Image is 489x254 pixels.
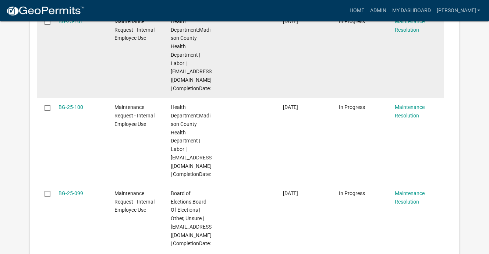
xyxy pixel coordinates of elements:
a: Home [346,4,367,18]
a: My Dashboard [389,4,433,18]
span: In Progress [339,190,365,196]
a: Admin [367,4,389,18]
span: Health Department:Madison County Health Department | Labor | pmetz@madisonco.us | CompletionDate: [171,18,212,91]
span: 09/10/2025 [283,104,298,110]
span: Maintenance Request - Internal Employee Use [114,18,155,41]
span: Board of Elections:Board Of Elections | Other, Unsure | pmetz@madisonco.us | CompletionDate: [171,190,212,247]
a: BG-25-099 [59,190,83,196]
span: In Progress [339,104,365,110]
a: BG-25-100 [59,104,83,110]
span: Maintenance Request - Internal Employee Use [114,190,155,213]
span: Health Department:Madison County Health Department | Labor | nmcdaniel@madisonco.us | CompletionD... [171,104,212,177]
span: Maintenance Request - Internal Employee Use [114,104,155,127]
a: Maintenance Resolution [395,104,425,119]
span: In Progress [339,18,365,24]
a: Maintenance Resolution [395,190,425,205]
span: 09/10/2025 [283,190,298,196]
a: [PERSON_NAME] [433,4,483,18]
a: BG-25-101 [59,18,83,24]
span: 09/10/2025 [283,18,298,24]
